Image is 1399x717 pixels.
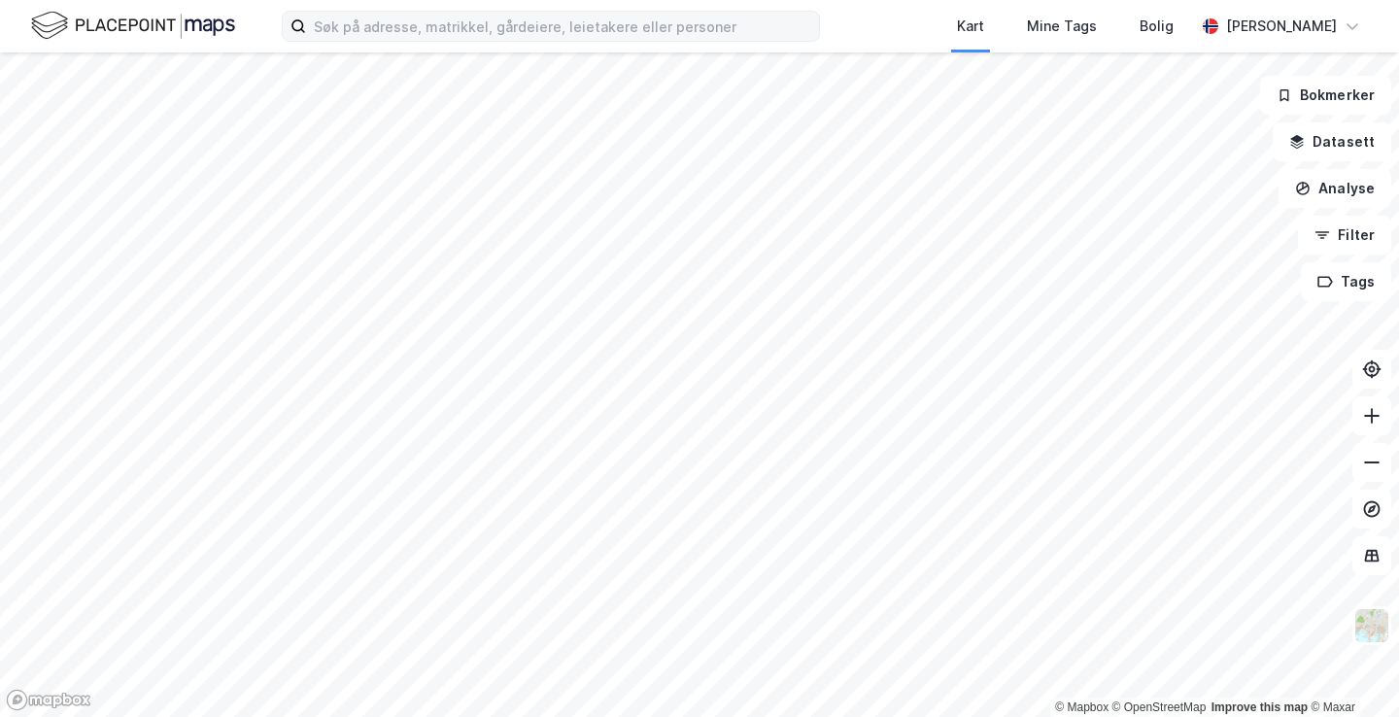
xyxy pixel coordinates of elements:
a: OpenStreetMap [1112,700,1207,714]
div: Bolig [1140,15,1174,38]
button: Analyse [1279,169,1391,208]
button: Bokmerker [1260,76,1391,115]
iframe: Chat Widget [1302,624,1399,717]
div: Kart [957,15,984,38]
a: Improve this map [1211,700,1308,714]
img: logo.f888ab2527a4732fd821a326f86c7f29.svg [31,9,235,43]
a: Mapbox [1055,700,1109,714]
img: Z [1353,607,1390,644]
div: [PERSON_NAME] [1226,15,1337,38]
button: Datasett [1273,122,1391,161]
button: Filter [1298,216,1391,255]
button: Tags [1301,262,1391,301]
a: Mapbox homepage [6,689,91,711]
input: Søk på adresse, matrikkel, gårdeiere, leietakere eller personer [306,12,819,41]
div: Mine Tags [1027,15,1097,38]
